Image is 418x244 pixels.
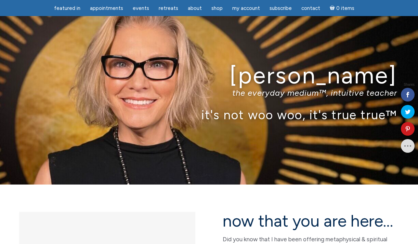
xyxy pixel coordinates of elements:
[297,2,324,15] a: Contact
[223,212,399,230] h2: now that you are here…
[21,107,397,122] p: it's not woo woo, it's true true™
[21,88,397,98] p: the everyday medium™, intuitive teacher
[326,1,358,15] a: Cart0 items
[265,2,296,15] a: Subscribe
[54,5,80,11] span: featured in
[90,5,123,11] span: Appointments
[133,5,149,11] span: Events
[86,2,127,15] a: Appointments
[301,5,320,11] span: Contact
[404,83,415,86] span: Shares
[188,5,202,11] span: About
[129,2,153,15] a: Events
[232,5,260,11] span: My Account
[207,2,227,15] a: Shop
[184,2,206,15] a: About
[270,5,292,11] span: Subscribe
[21,63,397,88] h1: [PERSON_NAME]
[336,6,354,11] span: 0 items
[155,2,182,15] a: Retreats
[330,5,336,11] i: Cart
[211,5,223,11] span: Shop
[228,2,264,15] a: My Account
[159,5,178,11] span: Retreats
[50,2,84,15] a: featured in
